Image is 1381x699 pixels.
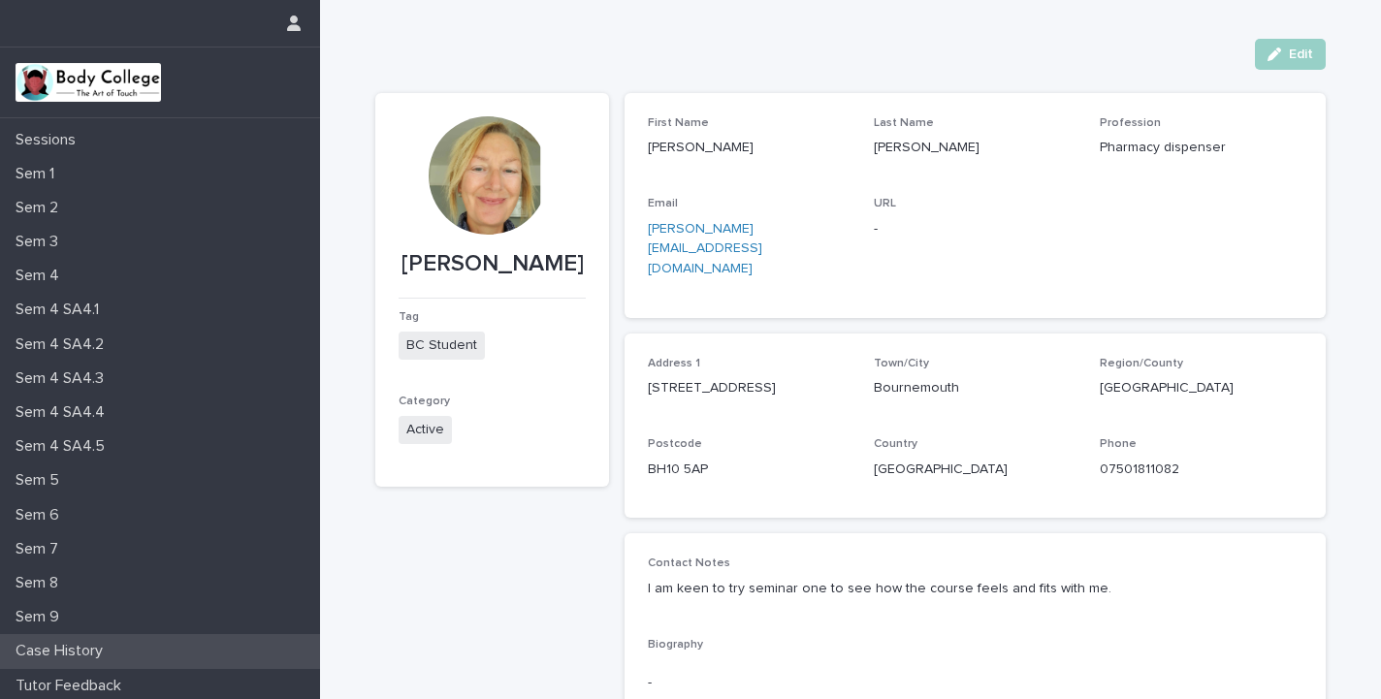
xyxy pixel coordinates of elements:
p: [GEOGRAPHIC_DATA] [1100,378,1302,398]
a: 07501811082 [1100,462,1179,476]
span: Postcode [648,438,702,450]
p: [GEOGRAPHIC_DATA] [874,460,1076,480]
p: Sem 4 SA4.1 [8,301,114,319]
p: Case History [8,642,118,660]
p: Sessions [8,131,91,149]
p: Pharmacy dispenser [1100,138,1302,158]
p: Sem 3 [8,233,74,251]
span: BC Student [399,332,485,360]
p: Sem 1 [8,165,70,183]
span: Country [874,438,917,450]
p: Bournemouth [874,378,1076,398]
p: [PERSON_NAME] [399,250,586,278]
p: - [874,219,1076,239]
p: - [648,673,1302,693]
p: Sem 4 SA4.3 [8,369,119,388]
span: Edit [1289,48,1313,61]
button: Edit [1255,39,1326,70]
p: Sem 4 SA4.4 [8,403,120,422]
p: [PERSON_NAME] [874,138,1076,158]
p: Sem 7 [8,540,74,558]
span: Phone [1100,438,1137,450]
p: Sem 6 [8,506,75,524]
p: Tutor Feedback [8,677,137,695]
p: Sem 2 [8,199,74,217]
span: Profession [1100,117,1161,129]
p: Sem 4 SA4.2 [8,335,119,354]
p: Sem 8 [8,574,74,592]
p: I am keen to try seminar one to see how the course feels and fits with me. [648,579,1302,599]
span: Contact Notes [648,557,730,569]
span: Region/County [1100,358,1183,369]
span: Tag [399,311,419,323]
p: BH10 5AP [648,460,851,480]
span: First Name [648,117,709,129]
span: Biography [648,639,703,651]
p: Sem 4 [8,267,75,285]
span: Active [399,416,452,444]
span: Address 1 [648,358,700,369]
p: Sem 5 [8,471,75,490]
p: Sem 4 SA4.5 [8,437,120,456]
span: Category [399,396,450,407]
p: Sem 9 [8,608,75,626]
p: [PERSON_NAME] [648,138,851,158]
span: Last Name [874,117,934,129]
a: [PERSON_NAME][EMAIL_ADDRESS][DOMAIN_NAME] [648,222,762,276]
span: Email [648,198,678,209]
span: Town/City [874,358,929,369]
p: [STREET_ADDRESS] [648,378,851,398]
span: URL [874,198,896,209]
img: xvtzy2PTuGgGH0xbwGb2 [16,63,161,102]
